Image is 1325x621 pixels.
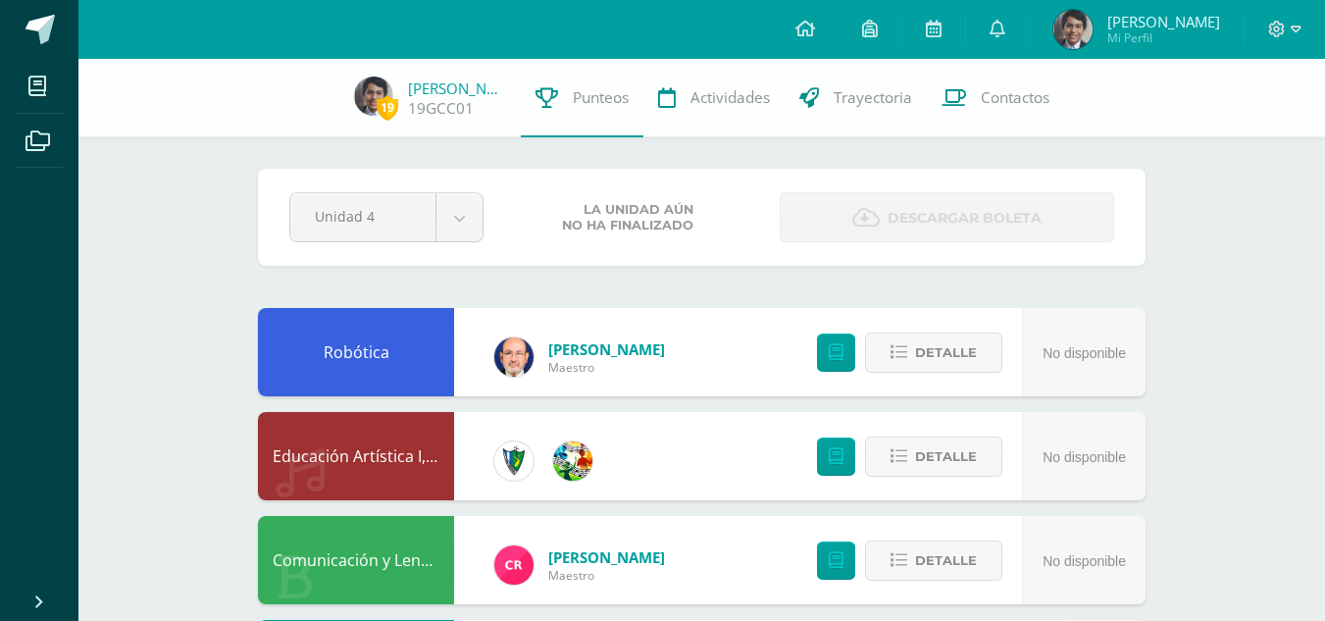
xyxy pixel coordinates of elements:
span: No disponible [1043,345,1126,361]
span: La unidad aún no ha finalizado [562,202,693,233]
div: Educación Artística I, Música y Danza [258,412,454,500]
span: Mi Perfil [1107,29,1220,46]
button: Detalle [865,541,1002,581]
div: Comunicación y Lenguaje, Idioma Español [258,516,454,604]
button: Detalle [865,437,1002,477]
button: Detalle [865,333,1002,373]
a: Punteos [521,59,643,137]
span: [PERSON_NAME] [1107,12,1220,31]
img: cb0c5febe7c9ab540de0185df7840633.png [354,77,393,116]
a: Actividades [643,59,785,137]
span: Actividades [690,87,770,108]
span: Detalle [915,543,977,579]
span: Detalle [915,439,977,475]
img: cb0c5febe7c9ab540de0185df7840633.png [1053,10,1093,49]
span: No disponible [1043,553,1126,569]
span: Detalle [915,335,977,371]
img: ab28fb4d7ed199cf7a34bbef56a79c5b.png [494,545,534,585]
a: [PERSON_NAME] [408,78,506,98]
span: Maestro [548,567,665,584]
span: No disponible [1043,449,1126,465]
a: Contactos [927,59,1064,137]
img: 9f174a157161b4ddbe12118a61fed988.png [494,441,534,481]
span: Trayectoria [834,87,912,108]
span: Unidad 4 [315,193,411,239]
img: 159e24a6ecedfdf8f489544946a573f0.png [553,441,592,481]
span: Maestro [548,359,665,376]
a: 19GCC01 [408,98,474,119]
span: [PERSON_NAME] [548,547,665,567]
span: Contactos [981,87,1049,108]
span: Punteos [573,87,629,108]
span: 19 [377,95,398,120]
span: Descargar boleta [888,194,1042,242]
span: [PERSON_NAME] [548,339,665,359]
img: 6b7a2a75a6c7e6282b1a1fdce061224c.png [494,337,534,377]
div: Robótica [258,308,454,396]
a: Trayectoria [785,59,927,137]
a: Unidad 4 [290,193,483,241]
